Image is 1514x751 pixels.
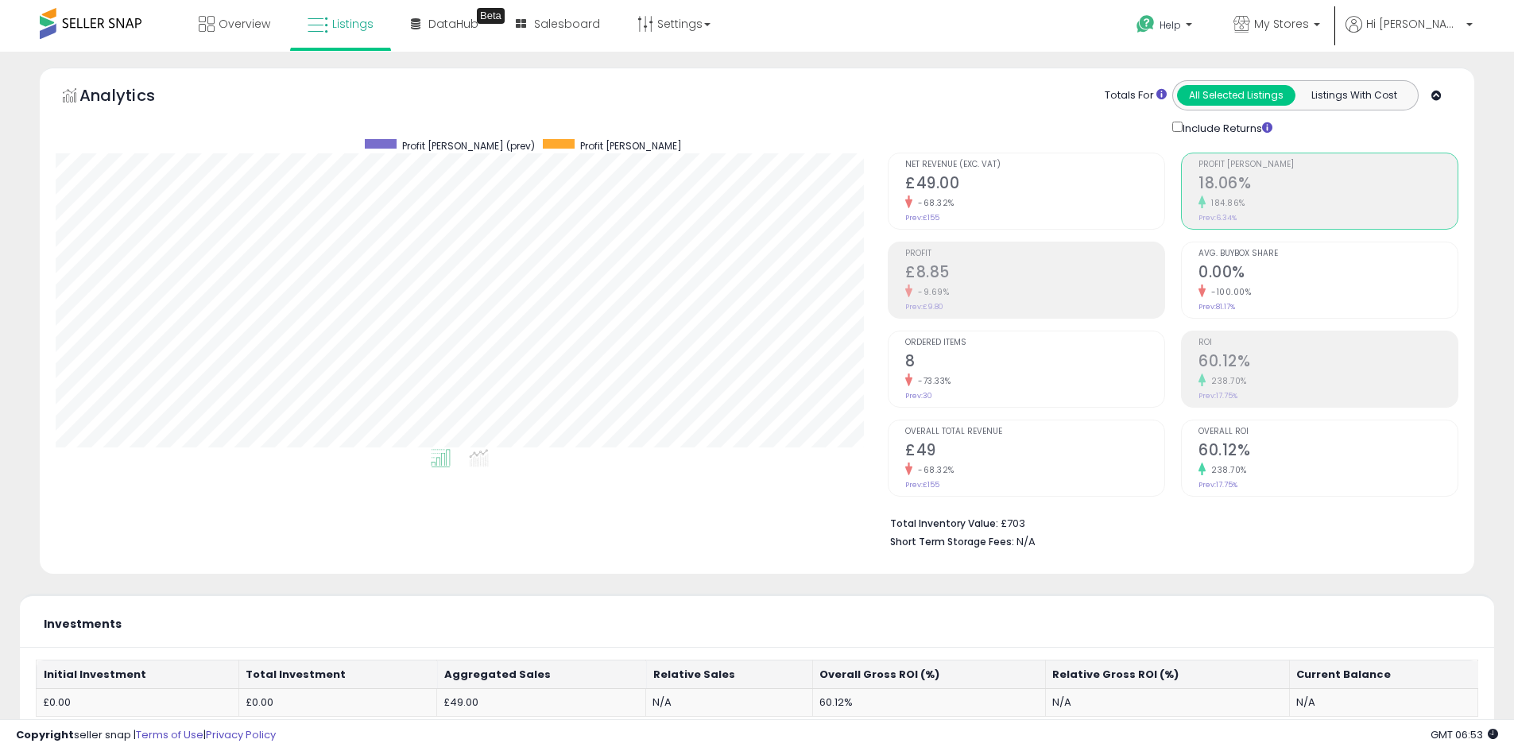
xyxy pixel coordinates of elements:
[534,16,600,32] span: Salesboard
[1045,660,1289,689] th: Relative Gross ROI (%)
[646,688,812,717] td: N/A
[905,391,932,401] small: Prev: 30
[905,441,1164,463] h2: £49
[1198,161,1458,169] span: Profit [PERSON_NAME]
[332,16,374,32] span: Listings
[1105,88,1167,103] div: Totals For
[1198,391,1237,401] small: Prev: 17.75%
[1206,197,1245,209] small: 184.86%
[206,727,276,742] a: Privacy Policy
[905,263,1164,285] h2: £8.85
[1198,302,1235,312] small: Prev: 81.17%
[890,513,1446,532] li: £703
[1177,85,1295,106] button: All Selected Listings
[1198,480,1237,490] small: Prev: 17.75%
[905,428,1164,436] span: Overall Total Revenue
[1206,286,1251,298] small: -100.00%
[912,464,954,476] small: -68.32%
[1124,2,1208,52] a: Help
[1289,688,1477,717] td: N/A
[1198,263,1458,285] h2: 0.00%
[1206,375,1247,387] small: 238.70%
[238,688,436,717] td: £0.00
[1160,18,1181,32] span: Help
[1431,727,1498,742] span: 2025-09-18 06:53 GMT
[1198,174,1458,195] h2: 18.06%
[238,660,436,689] th: Total Investment
[1366,16,1462,32] span: Hi [PERSON_NAME]
[812,688,1045,717] td: 60.12%
[1254,16,1309,32] span: My Stores
[905,339,1164,347] span: Ordered Items
[219,16,270,32] span: Overview
[37,660,239,689] th: Initial Investment
[44,618,122,630] h5: Investments
[16,727,74,742] strong: Copyright
[912,197,954,209] small: -68.32%
[1289,660,1477,689] th: Current Balance
[428,16,478,32] span: DataHub
[912,375,951,387] small: -73.33%
[905,480,939,490] small: Prev: £155
[580,139,682,153] span: Profit [PERSON_NAME]
[437,660,646,689] th: Aggregated Sales
[79,84,186,110] h5: Analytics
[477,8,505,24] div: Tooltip anchor
[905,250,1164,258] span: Profit
[1198,352,1458,374] h2: 60.12%
[912,286,949,298] small: -9.69%
[1206,464,1247,476] small: 238.70%
[1198,441,1458,463] h2: 60.12%
[1295,85,1413,106] button: Listings With Cost
[136,727,203,742] a: Terms of Use
[812,660,1045,689] th: Overall Gross ROI (%)
[16,728,276,743] div: seller snap | |
[1160,118,1291,137] div: Include Returns
[905,174,1164,195] h2: £49.00
[905,213,939,223] small: Prev: £155
[1016,534,1036,549] span: N/A
[1198,428,1458,436] span: Overall ROI
[1198,213,1237,223] small: Prev: 6.34%
[1136,14,1156,34] i: Get Help
[905,352,1164,374] h2: 8
[37,688,239,717] td: £0.00
[402,139,535,153] span: Profit [PERSON_NAME] (prev)
[437,688,646,717] td: £49.00
[1198,250,1458,258] span: Avg. Buybox Share
[890,517,998,530] b: Total Inventory Value:
[1045,688,1289,717] td: N/A
[905,302,943,312] small: Prev: £9.80
[1346,16,1473,52] a: Hi [PERSON_NAME]
[1198,339,1458,347] span: ROI
[890,535,1014,548] b: Short Term Storage Fees:
[646,660,812,689] th: Relative Sales
[905,161,1164,169] span: Net Revenue (Exc. VAT)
